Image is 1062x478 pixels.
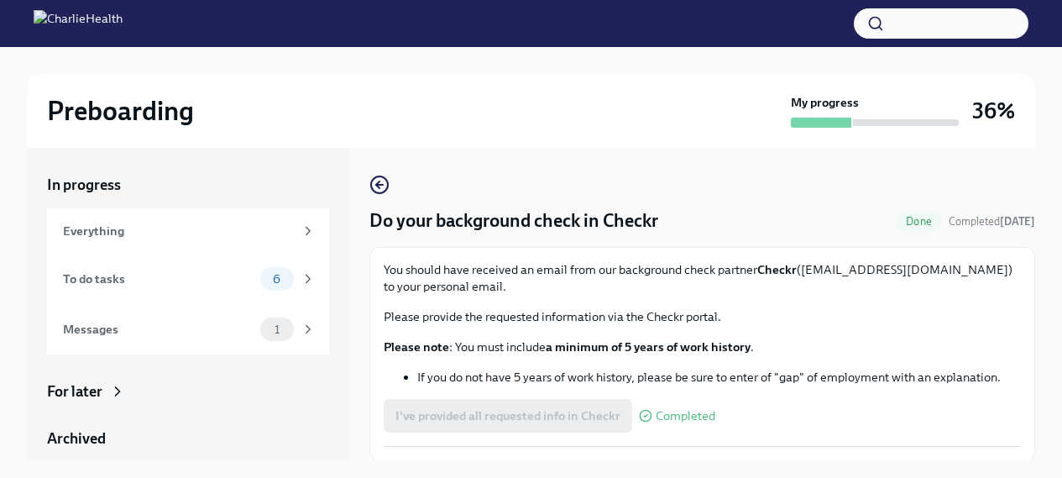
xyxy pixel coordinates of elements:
strong: My progress [791,94,859,111]
span: Completed [949,215,1035,228]
a: In progress [47,175,329,195]
span: October 11th, 2025 19:46 [949,213,1035,229]
li: If you do not have 5 years of work history, please be sure to enter of "gap" of employment with a... [417,369,1021,386]
a: Messages1 [47,304,329,355]
div: Everything [63,222,294,240]
h4: Do your background check in Checkr [369,208,658,234]
a: To do tasks6 [47,254,329,304]
strong: [DATE] [1000,215,1035,228]
strong: Checkr [757,262,797,277]
a: For later [47,381,329,402]
strong: a minimum of 5 years of work history [546,339,751,355]
a: Everything [47,208,329,254]
strong: Please note [384,339,449,355]
p: Please provide the requested information via the Checkr portal. [384,308,1021,325]
a: Archived [47,428,329,449]
h3: 36% [972,96,1015,126]
h2: Preboarding [47,94,194,128]
p: You should have received an email from our background check partner ([EMAIL_ADDRESS][DOMAIN_NAME]... [384,261,1021,295]
div: For later [47,381,102,402]
span: 1 [264,323,290,336]
img: CharlieHealth [34,10,123,37]
div: Messages [63,320,254,339]
div: To do tasks [63,270,254,288]
span: 6 [263,273,290,286]
p: : You must include . [384,339,1021,355]
span: Done [896,215,942,228]
span: Completed [656,410,715,423]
